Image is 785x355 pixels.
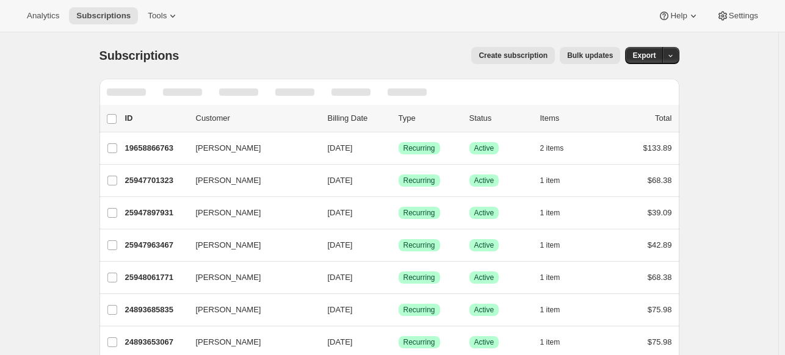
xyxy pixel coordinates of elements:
[328,240,353,249] span: [DATE]
[540,140,577,157] button: 2 items
[474,208,494,218] span: Active
[474,273,494,282] span: Active
[471,47,555,64] button: Create subscription
[125,301,672,318] div: 24893685835[PERSON_NAME][DATE]SuccessRecurringSuccessActive1 item$75.98
[540,301,574,318] button: 1 item
[196,112,318,124] p: Customer
[540,204,574,221] button: 1 item
[125,237,672,254] div: 25947963467[PERSON_NAME][DATE]SuccessRecurringSuccessActive1 item$42.89
[196,207,261,219] span: [PERSON_NAME]
[99,49,179,62] span: Subscriptions
[125,304,186,316] p: 24893685835
[648,337,672,346] span: $75.98
[709,7,765,24] button: Settings
[540,176,560,185] span: 1 item
[540,112,601,124] div: Items
[125,336,186,348] p: 24893653067
[474,176,494,185] span: Active
[625,47,663,64] button: Export
[403,143,435,153] span: Recurring
[125,174,186,187] p: 25947701323
[189,235,311,255] button: [PERSON_NAME]
[403,337,435,347] span: Recurring
[729,11,758,21] span: Settings
[648,208,672,217] span: $39.09
[69,7,138,24] button: Subscriptions
[328,176,353,185] span: [DATE]
[189,300,311,320] button: [PERSON_NAME]
[643,143,672,152] span: $133.89
[670,11,687,21] span: Help
[189,268,311,287] button: [PERSON_NAME]
[189,171,311,190] button: [PERSON_NAME]
[189,203,311,223] button: [PERSON_NAME]
[125,269,672,286] div: 25948061771[PERSON_NAME][DATE]SuccessRecurringSuccessActive1 item$68.38
[560,47,620,64] button: Bulk updates
[76,11,131,21] span: Subscriptions
[403,273,435,282] span: Recurring
[328,305,353,314] span: [DATE]
[125,334,672,351] div: 24893653067[PERSON_NAME][DATE]SuccessRecurringSuccessActive1 item$75.98
[540,273,560,282] span: 1 item
[567,51,613,60] span: Bulk updates
[125,112,672,124] div: IDCustomerBilling DateTypeStatusItemsTotal
[655,112,671,124] p: Total
[474,337,494,347] span: Active
[125,239,186,251] p: 25947963467
[648,305,672,314] span: $75.98
[20,7,67,24] button: Analytics
[540,208,560,218] span: 1 item
[474,143,494,153] span: Active
[196,142,261,154] span: [PERSON_NAME]
[196,271,261,284] span: [PERSON_NAME]
[125,142,186,154] p: 19658866763
[196,336,261,348] span: [PERSON_NAME]
[540,334,574,351] button: 1 item
[328,273,353,282] span: [DATE]
[648,273,672,282] span: $68.38
[148,11,167,21] span: Tools
[189,332,311,352] button: [PERSON_NAME]
[125,112,186,124] p: ID
[474,305,494,315] span: Active
[328,337,353,346] span: [DATE]
[648,176,672,185] span: $68.38
[196,304,261,316] span: [PERSON_NAME]
[479,51,548,60] span: Create subscription
[632,51,656,60] span: Export
[125,204,672,221] div: 25947897931[PERSON_NAME][DATE]SuccessRecurringSuccessActive1 item$39.09
[403,208,435,218] span: Recurring
[651,7,706,24] button: Help
[328,112,389,124] p: Billing Date
[648,240,672,249] span: $42.89
[196,239,261,251] span: [PERSON_NAME]
[196,174,261,187] span: [PERSON_NAME]
[540,143,564,153] span: 2 items
[403,240,435,250] span: Recurring
[403,176,435,185] span: Recurring
[474,240,494,250] span: Active
[125,140,672,157] div: 19658866763[PERSON_NAME][DATE]SuccessRecurringSuccessActive2 items$133.89
[27,11,59,21] span: Analytics
[399,112,460,124] div: Type
[469,112,530,124] p: Status
[540,269,574,286] button: 1 item
[328,208,353,217] span: [DATE]
[540,240,560,250] span: 1 item
[125,271,186,284] p: 25948061771
[125,207,186,219] p: 25947897931
[403,305,435,315] span: Recurring
[140,7,186,24] button: Tools
[540,337,560,347] span: 1 item
[540,172,574,189] button: 1 item
[125,172,672,189] div: 25947701323[PERSON_NAME][DATE]SuccessRecurringSuccessActive1 item$68.38
[328,143,353,152] span: [DATE]
[540,237,574,254] button: 1 item
[189,138,311,158] button: [PERSON_NAME]
[540,305,560,315] span: 1 item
